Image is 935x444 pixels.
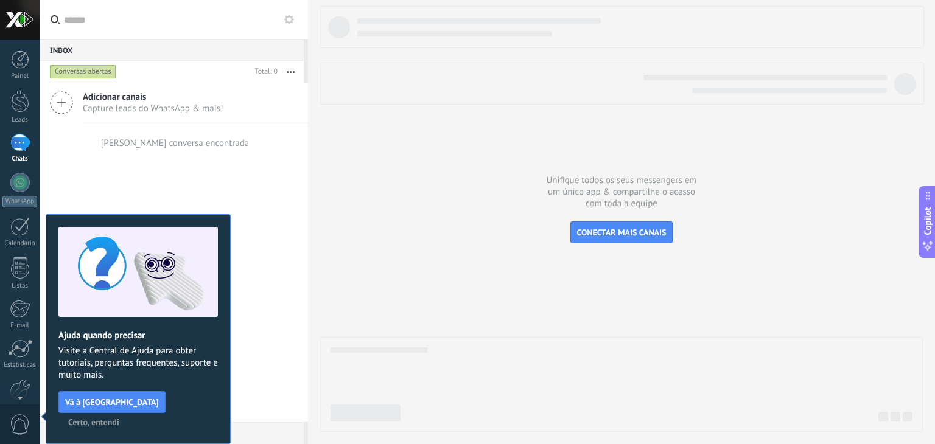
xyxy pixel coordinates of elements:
[2,196,37,207] div: WhatsApp
[50,64,116,79] div: Conversas abertas
[58,330,218,341] h2: Ajuda quando precisar
[101,137,250,149] div: [PERSON_NAME] conversa encontrada
[570,221,673,243] button: CONECTAR MAIS CANAIS
[58,345,218,381] span: Visite a Central de Ajuda para obter tutoriais, perguntas frequentes, suporte e muito mais.
[2,361,38,369] div: Estatísticas
[2,72,38,80] div: Painel
[577,227,667,238] span: CONECTAR MAIS CANAIS
[58,391,166,413] button: Vá à [GEOGRAPHIC_DATA]
[250,66,278,78] div: Total: 0
[2,240,38,248] div: Calendário
[83,103,223,114] span: Capture leads do WhatsApp & mais!
[63,413,125,431] button: Certo, entendi
[65,398,159,406] span: Vá à [GEOGRAPHIC_DATA]
[40,39,304,61] div: Inbox
[2,155,38,163] div: Chats
[922,207,934,235] span: Copilot
[2,282,38,290] div: Listas
[2,116,38,124] div: Leads
[83,91,223,103] span: Adicionar canais
[68,418,119,426] span: Certo, entendi
[2,322,38,330] div: E-mail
